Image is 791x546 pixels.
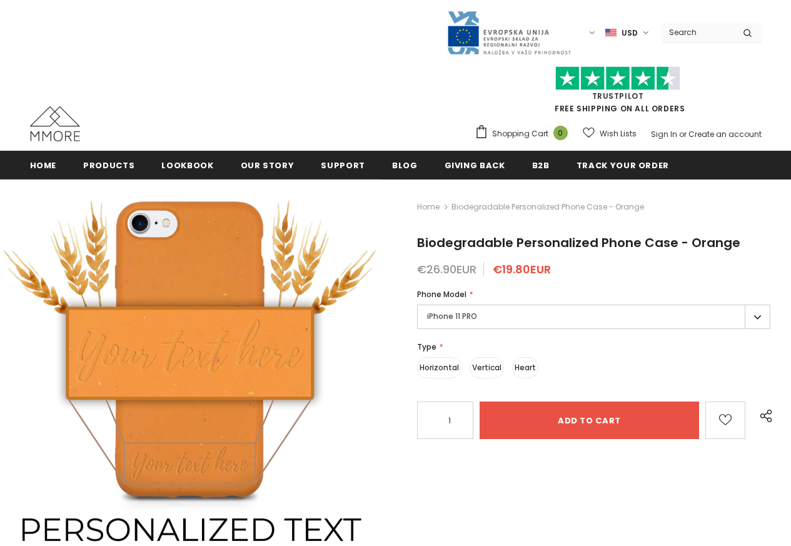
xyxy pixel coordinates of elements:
[555,66,680,91] img: Trust Pilot Stars
[592,91,644,101] a: Trustpilot
[493,261,551,277] span: €19.80EUR
[417,200,440,215] a: Home
[583,123,637,144] a: Wish Lists
[679,129,687,139] span: or
[451,200,644,215] span: Biodegradable Personalized Phone Case - Orange
[417,357,461,378] label: Horizontal
[532,159,550,171] span: B2B
[161,151,213,179] a: Lookbook
[83,151,134,179] a: Products
[532,151,550,179] a: B2B
[417,234,740,251] span: Biodegradable Personalized Phone Case - Orange
[492,128,548,140] span: Shopping Cart
[241,159,295,171] span: Our Story
[475,124,574,143] a: Shopping Cart 0
[417,289,466,300] span: Phone Model
[417,261,476,277] span: €26.90EUR
[30,151,57,179] a: Home
[470,357,504,378] label: Vertical
[688,129,762,139] a: Create an account
[605,28,617,38] img: USD
[30,106,80,141] img: MMORE Cases
[480,402,699,439] input: Add to cart
[553,126,568,140] span: 0
[577,159,669,171] span: Track your order
[161,159,213,171] span: Lookbook
[662,23,733,41] input: Search Site
[83,159,134,171] span: Products
[475,72,762,114] span: FREE SHIPPING ON ALL ORDERS
[446,27,572,38] a: Javni Razpis
[30,159,57,171] span: Home
[445,159,505,171] span: Giving back
[392,151,418,179] a: Blog
[417,341,436,352] span: Type
[445,151,505,179] a: Giving back
[417,305,770,329] label: iPhone 11 PRO
[241,151,295,179] a: Our Story
[622,27,638,39] span: USD
[577,151,669,179] a: Track your order
[321,151,365,179] a: support
[392,159,418,171] span: Blog
[600,128,637,140] span: Wish Lists
[321,159,365,171] span: support
[512,357,538,378] label: Heart
[446,10,572,56] img: Javni Razpis
[651,129,677,139] a: Sign In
